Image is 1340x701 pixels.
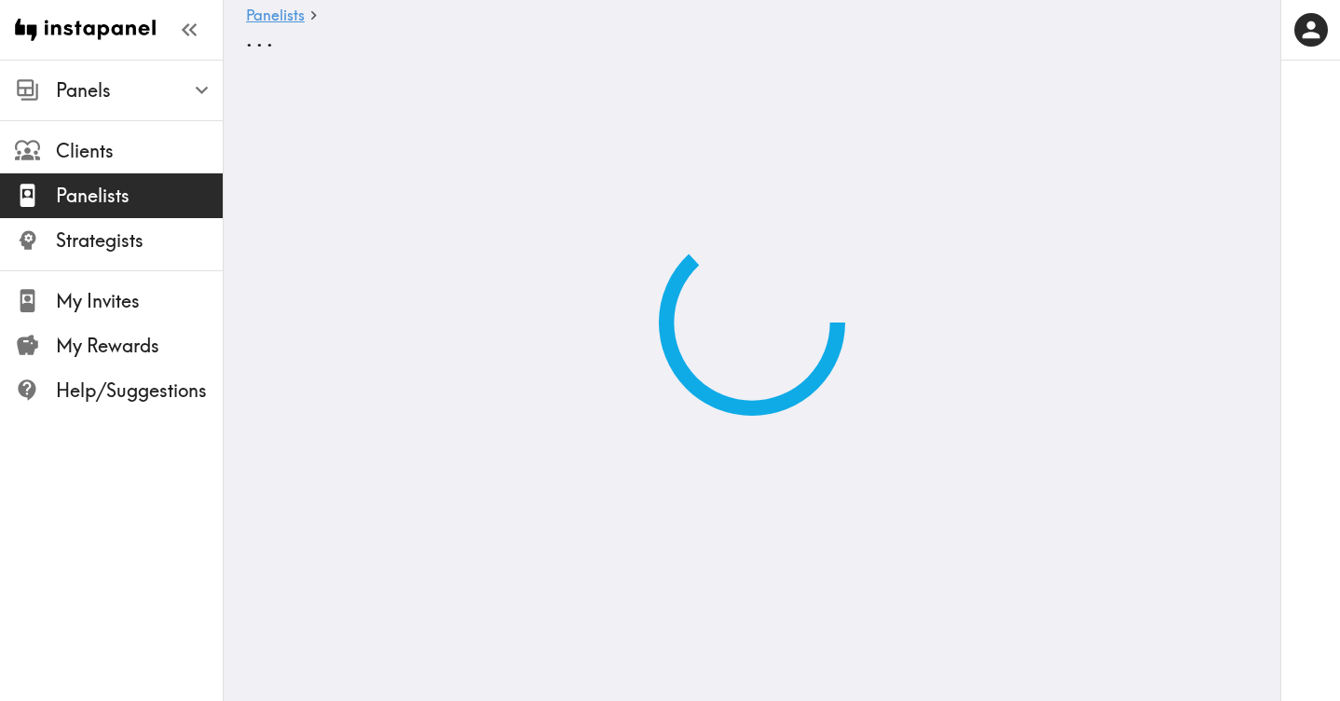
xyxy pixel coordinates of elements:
[56,333,223,359] span: My Rewards
[256,24,263,52] span: .
[56,227,223,254] span: Strategists
[246,7,305,25] a: Panelists
[267,24,273,52] span: .
[56,288,223,314] span: My Invites
[246,24,253,52] span: .
[56,183,223,209] span: Panelists
[56,138,223,164] span: Clients
[56,77,223,103] span: Panels
[56,378,223,404] span: Help/Suggestions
